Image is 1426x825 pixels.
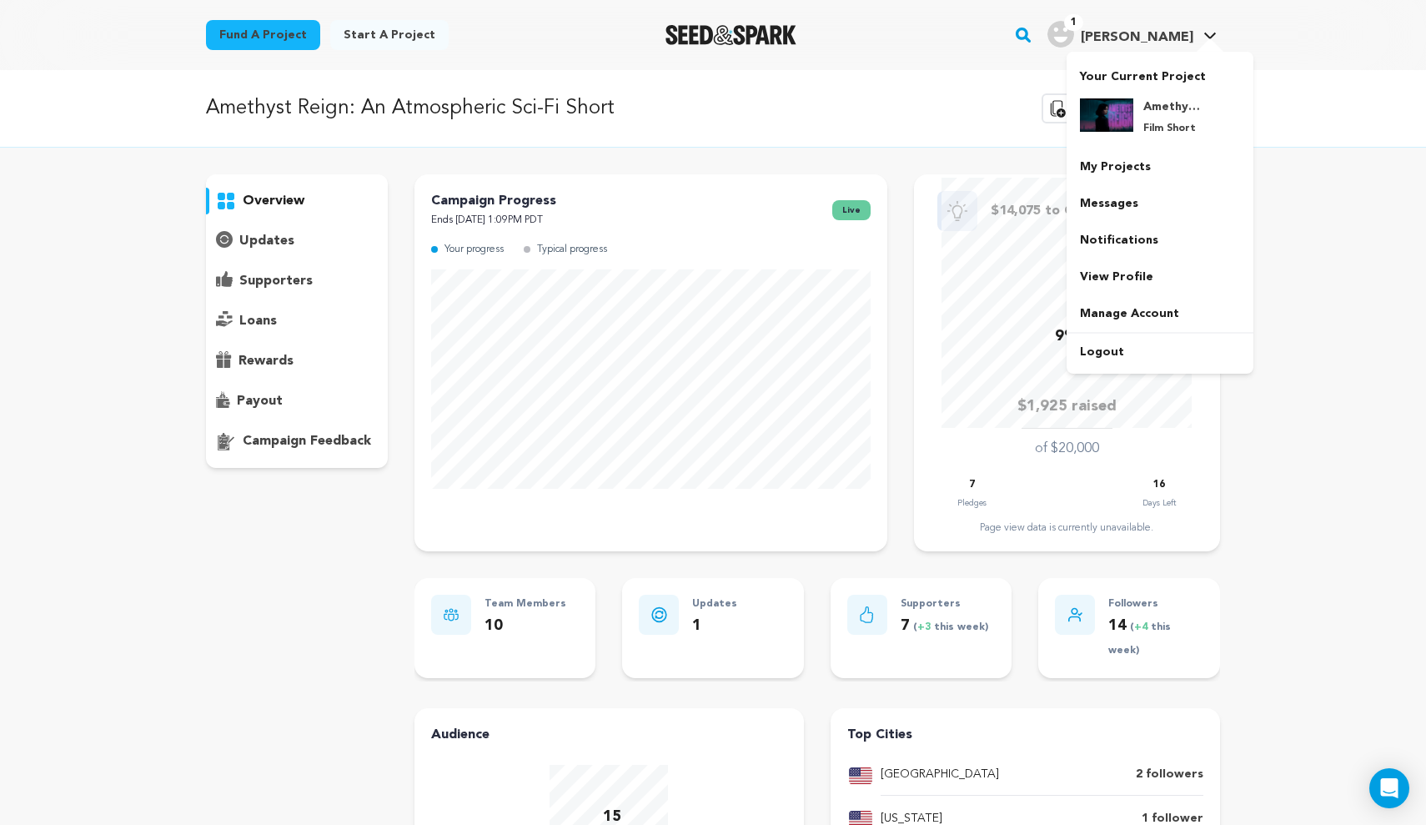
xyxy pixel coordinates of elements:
[1047,21,1193,48] div: Stephen F.'s Profile
[1134,622,1151,632] span: +4
[1108,622,1171,656] span: ( this week)
[431,211,556,230] p: Ends [DATE] 1:09PM PDT
[847,725,1203,745] h4: Top Cities
[1108,595,1203,614] p: Followers
[1067,334,1253,370] a: Logout
[1044,18,1220,48] a: Stephen F.'s Profile
[1067,185,1253,222] a: Messages
[1153,475,1165,495] p: 16
[1055,324,1079,349] p: 9%
[957,495,987,511] p: Pledges
[1081,31,1193,44] span: [PERSON_NAME]
[1142,495,1176,511] p: Days Left
[237,391,283,411] p: payout
[485,614,566,638] p: 10
[881,765,999,785] p: [GEOGRAPHIC_DATA]
[206,388,388,415] button: payout
[917,622,934,632] span: +3
[239,271,313,291] p: supporters
[444,240,504,259] p: Your progress
[485,595,566,614] p: Team Members
[1064,14,1083,31] span: 1
[1067,222,1253,259] a: Notifications
[1080,62,1240,85] p: Your Current Project
[239,231,294,251] p: updates
[206,20,320,50] a: Fund a project
[692,614,737,638] p: 1
[330,20,449,50] a: Start a project
[206,428,388,455] button: campaign feedback
[665,25,796,45] a: Seed&Spark Homepage
[832,200,871,220] span: live
[1044,18,1220,53] span: Stephen F.'s Profile
[665,25,796,45] img: Seed&Spark Logo Dark Mode
[1080,98,1133,132] img: ee709047b4721faf.png
[1067,259,1253,295] a: View Profile
[1369,768,1409,808] div: Open Intercom Messenger
[692,595,737,614] p: Updates
[1108,614,1203,662] p: 14
[1143,98,1203,115] h4: Amethyst Reign: An Atmospheric Sci-Fi Short
[1080,62,1240,148] a: Your Current Project Amethyst Reign: An Atmospheric Sci-Fi Short Film Short
[1047,21,1074,48] img: user.png
[243,191,304,211] p: overview
[537,240,607,259] p: Typical progress
[931,521,1203,535] div: Page view data is currently unavailable.
[243,431,371,451] p: campaign feedback
[1067,295,1253,332] a: Manage Account
[206,228,388,254] button: updates
[431,191,556,211] p: Campaign Progress
[1143,122,1203,135] p: Film Short
[901,614,988,638] p: 7
[239,351,294,371] p: rewards
[206,348,388,375] button: rewards
[431,725,787,745] h4: Audience
[1035,439,1099,459] p: of $20,000
[910,622,988,632] span: ( this week)
[969,475,975,495] p: 7
[206,268,388,294] button: supporters
[206,308,388,335] button: loans
[206,93,615,123] p: Amethyst Reign: An Atmospheric Sci-Fi Short
[239,311,277,331] p: loans
[1136,765,1203,785] p: 2 followers
[901,595,988,614] p: Supporters
[1067,148,1253,185] a: My Projects
[206,188,388,214] button: overview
